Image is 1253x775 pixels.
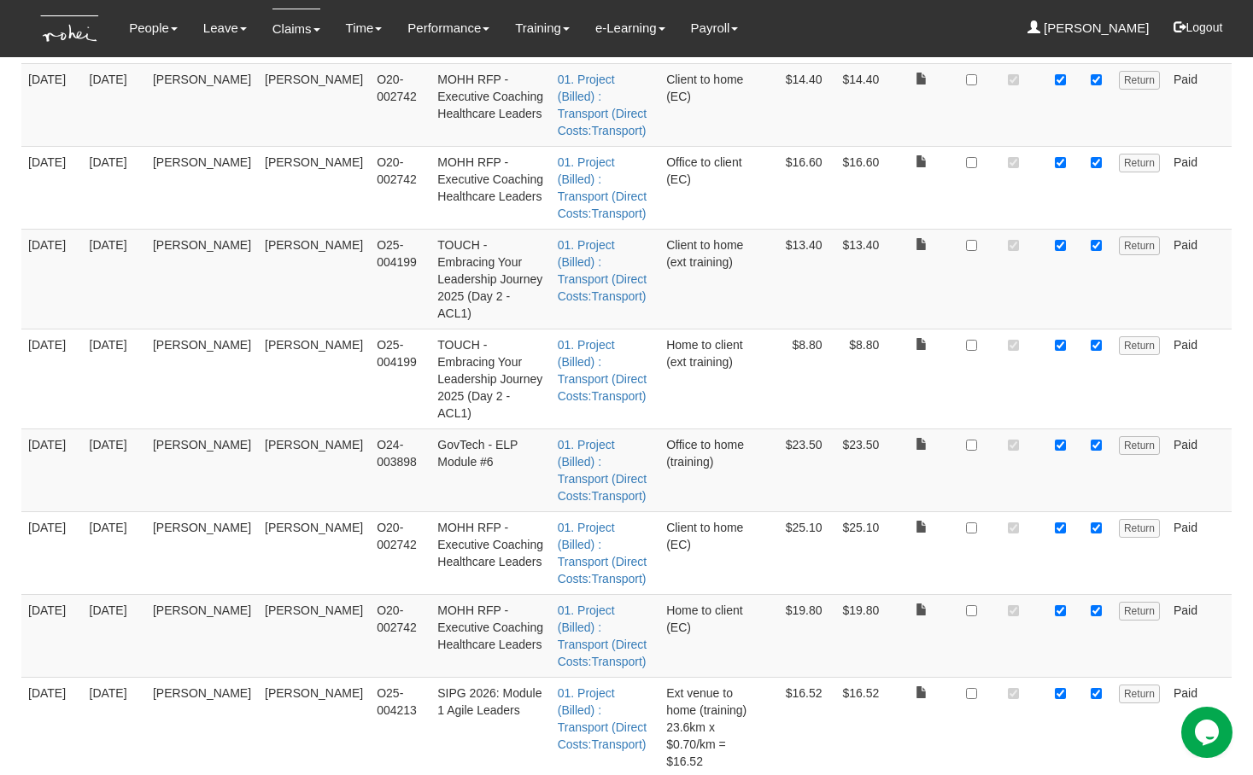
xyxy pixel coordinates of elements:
[659,329,772,428] td: Home to client (ext training)
[430,329,550,428] td: TOUCH - Embracing Your Leadership Journey 2025 (Day 2 - ACL1)
[83,229,146,329] td: [DATE]
[829,511,887,594] td: $25.10
[558,521,647,586] a: 01. Project (Billed) : Transport (Direct Costs:Transport)
[370,428,430,511] td: O24-003898
[558,338,647,403] a: 01. Project (Billed) : Transport (Direct Costs:Transport)
[83,594,146,677] td: [DATE]
[772,594,829,677] td: $19.80
[430,511,550,594] td: MOHH RFP - Executive Coaching Healthcare Leaders
[21,146,83,229] td: [DATE]
[659,146,772,229] td: Office to client (EC)
[1119,685,1160,703] input: Return
[659,511,772,594] td: Client to home (EC)
[146,146,258,229] td: [PERSON_NAME]
[659,428,772,511] td: Office to home (training)
[515,9,570,48] a: Training
[1119,602,1160,621] input: Return
[558,73,647,137] a: 01. Project (Billed) : Transport (Direct Costs:Transport)
[1028,9,1150,48] a: [PERSON_NAME]
[370,329,430,428] td: O25-004199
[1119,236,1160,255] input: Return
[772,63,829,146] td: $14.40
[659,229,772,329] td: Client to home (ext training)
[1167,329,1232,428] td: Paid
[772,146,829,229] td: $16.60
[1167,229,1232,329] td: Paid
[129,9,178,48] a: People
[829,329,887,428] td: $8.80
[146,229,258,329] td: [PERSON_NAME]
[829,594,887,677] td: $19.80
[146,63,258,146] td: [PERSON_NAME]
[1119,519,1160,538] input: Return
[258,428,370,511] td: [PERSON_NAME]
[146,329,258,428] td: [PERSON_NAME]
[430,428,550,511] td: GovTech - ELP Module #6
[772,329,829,428] td: $8.80
[146,594,258,677] td: [PERSON_NAME]
[659,63,772,146] td: Client to home (EC)
[1119,71,1160,90] input: Return
[1119,336,1160,355] input: Return
[772,511,829,594] td: $25.10
[346,9,383,48] a: Time
[407,9,489,48] a: Performance
[829,63,887,146] td: $14.40
[558,155,647,220] a: 01. Project (Billed) : Transport (Direct Costs:Transport)
[370,511,430,594] td: O20-002742
[258,511,370,594] td: [PERSON_NAME]
[430,594,550,677] td: MOHH RFP - Executive Coaching Healthcare Leaders
[772,428,829,511] td: $23.50
[1167,511,1232,594] td: Paid
[203,9,247,48] a: Leave
[430,229,550,329] td: TOUCH - Embracing Your Leadership Journey 2025 (Day 2 - ACL1)
[83,146,146,229] td: [DATE]
[691,9,739,48] a: Payroll
[83,428,146,511] td: [DATE]
[1162,7,1234,48] button: Logout
[558,438,647,503] a: 01. Project (Billed) : Transport (Direct Costs:Transport)
[430,63,550,146] td: MOHH RFP - Executive Coaching Healthcare Leaders
[272,9,320,49] a: Claims
[83,511,146,594] td: [DATE]
[258,63,370,146] td: [PERSON_NAME]
[83,329,146,428] td: [DATE]
[370,63,430,146] td: O20-002742
[1181,707,1236,758] iframe: chat widget
[1119,154,1160,172] input: Return
[829,229,887,329] td: $13.40
[558,238,647,303] a: 01. Project (Billed) : Transport (Direct Costs:Transport)
[370,146,430,229] td: O20-002742
[83,63,146,146] td: [DATE]
[258,229,370,329] td: [PERSON_NAME]
[21,329,83,428] td: [DATE]
[21,594,83,677] td: [DATE]
[1119,436,1160,455] input: Return
[772,229,829,329] td: $13.40
[258,594,370,677] td: [PERSON_NAME]
[558,686,647,751] a: 01. Project (Billed) : Transport (Direct Costs:Transport)
[21,229,83,329] td: [DATE]
[1167,428,1232,511] td: Paid
[21,63,83,146] td: [DATE]
[370,229,430,329] td: O25-004199
[1167,63,1232,146] td: Paid
[558,603,647,668] a: 01. Project (Billed) : Transport (Direct Costs:Transport)
[595,9,665,48] a: e-Learning
[659,594,772,677] td: Home to client (EC)
[370,594,430,677] td: O20-002742
[829,146,887,229] td: $16.60
[146,428,258,511] td: [PERSON_NAME]
[146,511,258,594] td: [PERSON_NAME]
[21,428,83,511] td: [DATE]
[430,146,550,229] td: MOHH RFP - Executive Coaching Healthcare Leaders
[829,428,887,511] td: $23.50
[21,511,83,594] td: [DATE]
[258,146,370,229] td: [PERSON_NAME]
[1167,146,1232,229] td: Paid
[258,329,370,428] td: [PERSON_NAME]
[1167,594,1232,677] td: Paid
